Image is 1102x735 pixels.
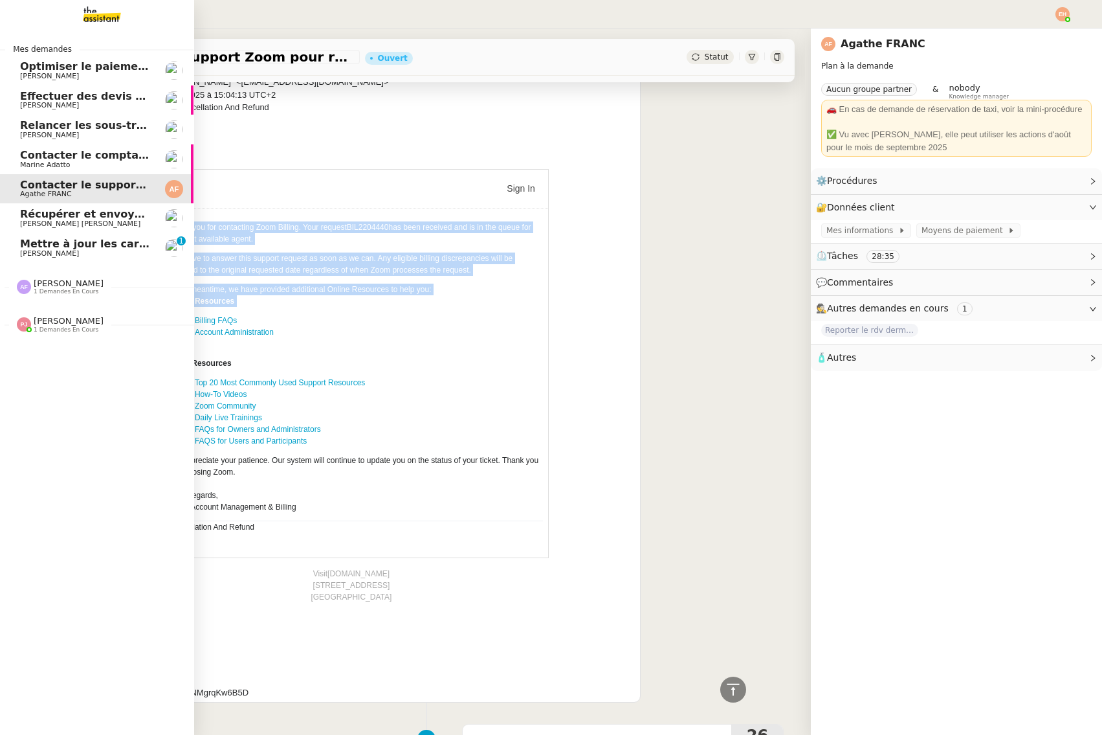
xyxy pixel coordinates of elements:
span: [PERSON_NAME] [20,249,79,258]
p: In the meantime, we have provided additional Online Resources to help you: [169,284,543,307]
a: Top 20 Most Commonly Used Support Resources [195,378,365,387]
img: svg [821,37,835,51]
span: Moyens de paiement [921,224,1008,237]
img: users%2F0v3yA2ZOZBYwPN7V38GNVTYjOQj1%2Favatar%2Fa58eb41e-cbb7-4128-9131-87038ae72dcb [165,120,183,139]
p: We strive to answer this support request as soon as we can. Any eligible billing discrepancies wi... [169,253,543,276]
span: Récupérer et envoyer les factures [20,208,219,220]
div: ⚙️Procédures [811,168,1102,194]
div: Ouvert [378,54,408,62]
img: svg [17,280,31,294]
span: 1 demandes en cours [34,326,98,334]
a: FAQS for Users and Participants [195,436,307,446]
span: Commentaires [827,277,893,288]
span: Autres [827,352,856,363]
a: Billing FAQs [195,316,237,325]
span: ⏲️ [816,251,910,261]
img: users%2Fu5utAm6r22Q2efrA9GW4XXK0tp42%2Favatar%2Fec7cfc88-a6c7-457c-b43b-5a2740bdf05f [165,150,183,168]
span: [PERSON_NAME] [34,278,104,288]
div: 🚗 En cas de demande de réservation de taxi, voir la mini-procédure [826,103,1086,116]
span: Marine Adatto [20,161,70,169]
nz-badge-sup: 1 [177,236,186,245]
span: [PERSON_NAME] [20,101,79,109]
span: Reporter le rdv dermatologue [821,324,918,337]
span: & [932,83,938,100]
span: Mes informations [826,224,898,237]
a: BIL2204440 [347,223,389,232]
a: Account Administration [195,328,274,337]
div: 🕵️Autres demandes en cours 1 [811,296,1102,321]
span: ⚙️ [816,174,883,188]
span: Données client [827,202,895,212]
span: 🔐 [816,200,900,215]
span: Contacter le support Zoom pour remboursement [74,51,355,63]
div: "[EMAIL_ADDRESS][DOMAIN_NAME]" <[EMAIL_ADDRESS][DOMAIN_NAME]> [74,76,635,89]
span: [PERSON_NAME] [PERSON_NAME] [20,220,140,228]
span: Procédures [827,175,877,186]
div: 💬Commentaires [811,270,1102,295]
p: Thank you for contacting Zoom Billing. Your request has been received and is in the queue for the... [169,221,543,245]
app-user-label: Knowledge manager [949,83,1009,100]
p: Cancellation And Refund [169,521,543,533]
span: Effectuer des devis d'assurance [20,90,205,102]
span: Tâches [827,251,858,261]
a: FAQs for Owners and Administrators [195,425,321,434]
img: svg [165,180,183,198]
div: ✅ Vu avec [PERSON_NAME], elle peut utiliser les actions d'août pour le mois de septembre 2025 [826,128,1086,153]
span: Mes demandes [5,43,80,56]
a: How-To Videos [195,390,247,399]
span: [PERSON_NAME] [34,316,104,326]
strong: Billing Resources [169,297,234,306]
nz-tag: 28:35 [866,250,899,263]
img: Zoom_Font.png [161,170,355,203]
span: nobody [949,83,980,93]
span: Statut [705,52,729,62]
span: 1 demandes en cours [34,288,98,295]
span: 🕵️ [816,303,978,313]
span: 🧴 [816,352,856,363]
div: 🧴Autres [811,345,1102,370]
span: Contacter le comptable de Wagmi Trends [20,149,261,161]
p: Visit [STREET_ADDRESS] [GEOGRAPHIC_DATA] [87,568,616,603]
span: Optimiser le paiement du stage [20,60,205,73]
img: svg [17,317,31,332]
div: [Request Received] Cancellation And Refund [74,101,635,114]
span: [PERSON_NAME] [20,131,79,139]
a: [DOMAIN_NAME] [327,569,390,578]
span: Agathe FRANC [20,190,72,198]
span: Plan à la demande [821,62,894,71]
span: Relancer les sous-traitants pour mise à jour des documents [20,119,368,131]
a: Daily Live Trainings [195,413,262,422]
span: Autres demandes en cours [827,303,949,313]
a: Zoom Community [195,401,256,411]
div: vendredi 10 octobre 2025 à 15:04:13 UTC+2 [74,89,635,102]
span: Contacter le support Zoom pour remboursement [20,179,304,191]
nz-tag: Aucun groupe partner [821,83,917,96]
span: 💬 [816,277,899,288]
span: Mettre à jour les cartes pro BTP [20,238,206,250]
span: Knowledge manager [949,93,1009,100]
img: users%2FcRgg4TJXLQWrBH1iwK9wYfCha1e2%2Favatar%2Fc9d2fa25-7b78-4dd4-b0f3-ccfa08be62e5 [165,91,183,109]
p: 1 [179,236,184,248]
nz-tag: 1 [957,302,973,315]
div: 🔐Données client [811,195,1102,220]
strong: Other Resources [169,359,232,368]
a: Sign In [494,183,548,194]
img: users%2F0v3yA2ZOZBYwPN7V38GNVTYjOQj1%2Favatar%2Fa58eb41e-cbb7-4128-9131-87038ae72dcb [165,239,183,257]
a: Agathe FRANC [841,38,925,50]
img: users%2Ff7AvM1H5WROKDkFYQNHz8zv46LV2%2Favatar%2Ffa026806-15e4-4312-a94b-3cc825a940eb [165,209,183,227]
img: svg [1055,7,1070,21]
p: We appreciate your patience. Our system will continue to update you on the status of your ticket.... [169,455,543,513]
img: users%2FxcSDjHYvjkh7Ays4vB9rOShue3j1%2Favatar%2Fc5852ac1-ab6d-4275-813a-2130981b2f82 [165,62,183,80]
span: [PERSON_NAME] [20,72,79,80]
div: ⏲️Tâches 28:35 [811,243,1102,269]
